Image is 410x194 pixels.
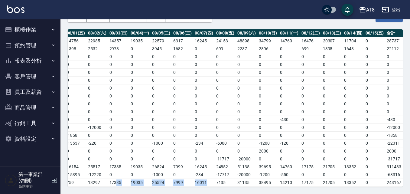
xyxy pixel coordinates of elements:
[343,37,364,45] td: 11704
[193,37,215,45] td: 16245
[364,76,386,84] td: 0
[2,69,58,84] button: 客戶管理
[172,29,193,37] th: 08/06(三)
[321,84,343,92] td: 0
[86,29,108,37] th: 08/02(六)
[364,84,386,92] td: 0
[193,123,215,131] td: 0
[257,163,279,171] td: 39695
[108,108,129,116] td: 0
[215,100,236,108] td: 0
[278,131,300,139] td: 0
[236,155,257,163] td: -20000
[18,184,49,189] p: 高階主管
[236,147,257,155] td: 0
[257,147,279,155] td: 2000
[65,123,86,131] td: 0
[193,163,215,171] td: 16245
[172,123,193,131] td: 0
[193,29,215,37] th: 08/07(四)
[343,131,364,139] td: 0
[385,76,403,84] td: 0
[236,37,257,45] td: 48898
[379,4,403,15] button: 登出
[215,139,236,147] td: -6000
[65,76,86,84] td: 0
[385,139,403,147] td: -22311
[236,84,257,92] td: 0
[215,53,236,61] td: 0
[193,68,215,76] td: 0
[321,131,343,139] td: 0
[300,100,321,108] td: 0
[151,53,172,61] td: 0
[385,37,403,45] td: 287371
[343,155,364,163] td: 0
[215,61,236,68] td: 0
[278,108,300,116] td: 0
[343,139,364,147] td: 0
[364,68,386,76] td: 0
[86,68,108,76] td: 0
[366,6,375,14] div: AT8
[385,108,403,116] td: 0
[65,131,86,139] td: -1858
[278,76,300,84] td: 0
[300,45,321,53] td: 699
[65,37,86,45] td: 14756
[364,45,386,53] td: 0
[65,45,86,53] td: 1398
[65,147,86,155] td: 0
[108,123,129,131] td: 0
[151,163,172,171] td: 26524
[129,147,151,155] td: 0
[2,84,58,100] button: 員工及薪資
[65,116,86,123] td: 0
[108,131,129,139] td: 0
[215,163,236,171] td: 24852
[193,131,215,139] td: 0
[172,116,193,123] td: 0
[278,147,300,155] td: 0
[343,123,364,131] td: 0
[65,29,86,37] th: 08/01(五)
[300,76,321,84] td: 0
[364,155,386,163] td: 0
[321,37,343,45] td: 20307
[215,108,236,116] td: 0
[86,100,108,108] td: 0
[215,123,236,131] td: 0
[2,22,58,38] button: 櫃檯作業
[300,155,321,163] td: 0
[129,76,151,84] td: 0
[172,61,193,68] td: 0
[257,123,279,131] td: 0
[257,108,279,116] td: 0
[356,4,377,16] button: AT8
[257,92,279,100] td: 0
[385,131,403,139] td: -1858
[236,116,257,123] td: 0
[341,4,353,16] button: save
[86,147,108,155] td: 0
[278,68,300,76] td: 0
[65,108,86,116] td: 0
[172,147,193,155] td: 0
[65,68,86,76] td: 0
[172,139,193,147] td: 0
[236,163,257,171] td: 51135
[172,92,193,100] td: 0
[18,172,49,184] h5: 第一事業部 (勿刪)
[172,108,193,116] td: 0
[278,100,300,108] td: 0
[151,131,172,139] td: 0
[2,115,58,131] button: 行銷工具
[343,29,364,37] th: 08/14(四)
[236,108,257,116] td: 0
[278,53,300,61] td: 0
[257,131,279,139] td: 0
[65,155,86,163] td: 0
[236,100,257,108] td: 0
[300,116,321,123] td: 0
[215,147,236,155] td: 0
